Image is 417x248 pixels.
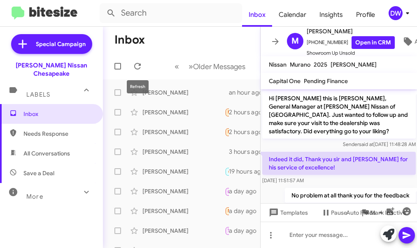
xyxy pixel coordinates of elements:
span: Templates [267,205,308,220]
span: Older Messages [193,62,245,71]
p: No problem at all thank you for the feedback [284,188,415,203]
span: Special Campaign [36,40,86,48]
span: All Conversations [23,149,70,158]
div: Perfect are you able to stop by [DATE] to see what we have to offer ? [225,148,229,156]
span: » [189,61,193,72]
button: Auto Fields [340,205,392,220]
p: Hi [PERSON_NAME] this is [PERSON_NAME], General Manager at [PERSON_NAME] Nissan of [GEOGRAPHIC_DA... [262,91,416,139]
div: Inbound Call [225,186,229,196]
a: Profile [349,3,382,27]
button: Pause [314,205,354,220]
div: [PERSON_NAME] [142,227,225,235]
div: Ok perfect what time this weekend works best for you ? [225,167,229,176]
span: Needs Response [228,208,263,213]
span: Inbox [23,110,93,118]
span: 🔥 Hot [228,169,242,174]
span: « [175,61,179,72]
div: Ok no worries. Just let us know what day and time works best for you. [225,226,229,235]
a: Calendar [272,3,313,27]
span: [DATE] 11:51:57 AM [262,177,304,183]
div: No problem at all thank you for the feedback [225,88,229,97]
div: [PERSON_NAME] [142,167,225,176]
div: [PERSON_NAME] [142,148,225,156]
span: Pending Finance [304,77,348,85]
span: Sender [DATE] 11:48:28 AM [342,141,415,147]
div: [PERSON_NAME] [142,108,225,116]
span: said at [359,141,373,147]
span: Save a Deal [23,169,54,177]
div: [PERSON_NAME] [142,128,225,136]
div: How much is it [225,206,229,216]
div: a day ago [229,187,263,195]
nav: Page navigation example [170,58,250,75]
div: [PERSON_NAME] [142,88,225,97]
span: M [291,35,299,48]
div: 3 hours ago [229,148,269,156]
span: Call Them [228,189,249,195]
span: [PERSON_NAME] [307,26,395,36]
div: Hello [PERSON_NAME], thank you for reaching out to me. I do have the outlander..... unfortunately... [225,127,229,137]
button: Next [184,58,250,75]
span: Labels [26,91,50,98]
div: Yes every thing was a 10. Thank you. [225,107,229,117]
span: Nissan [269,61,287,68]
span: Needs Response [228,129,263,134]
div: 2 hours ago [229,128,269,136]
span: 2025 [314,61,327,68]
a: Insights [313,3,349,27]
span: Auto Fields [346,205,386,220]
span: Needs Response [23,130,93,138]
span: [PERSON_NAME] [331,61,377,68]
button: Templates [261,205,314,220]
div: a day ago [229,207,263,215]
a: Special Campaign [11,34,92,54]
span: Needs Response [228,109,263,115]
span: Showroom Up Unsold [307,49,395,57]
div: a day ago [229,227,263,235]
h1: Inbox [114,33,145,46]
span: Capital One [269,77,301,85]
span: Murano [290,61,310,68]
div: [PERSON_NAME] [142,207,225,215]
a: Open in CRM [352,36,395,49]
div: 19 hours ago [229,167,272,176]
button: DW [382,6,408,20]
div: DW [389,6,403,20]
button: Previous [170,58,184,75]
div: Refresh [127,80,149,93]
input: Search [100,3,242,23]
p: Indeed it did, Thank you sir and [PERSON_NAME] for his service of excellence! [262,152,416,175]
div: [PERSON_NAME] [142,187,225,195]
span: [PHONE_NUMBER] [307,36,395,49]
span: More [26,193,43,200]
div: an hour ago [229,88,269,97]
a: Inbox [242,3,272,27]
span: Try Pausing [228,228,252,233]
div: 2 hours ago [229,108,269,116]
